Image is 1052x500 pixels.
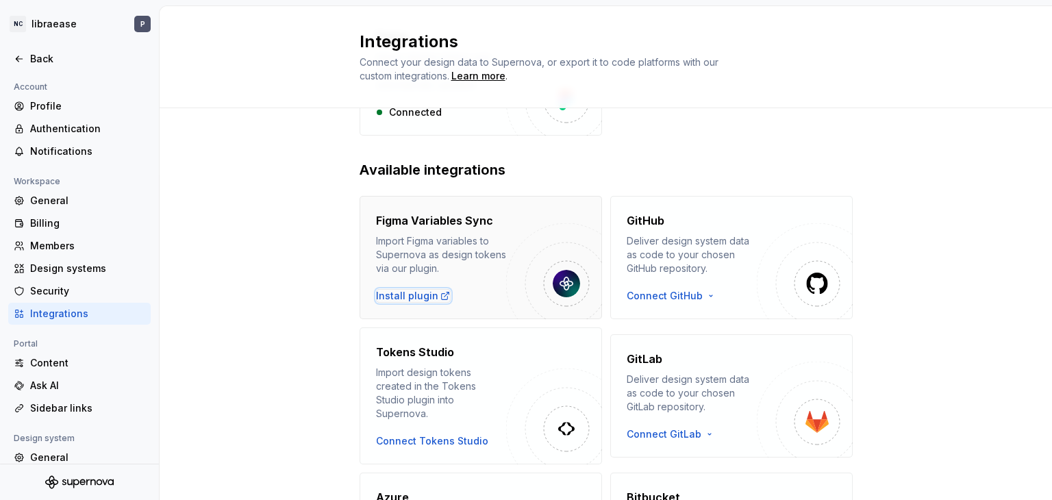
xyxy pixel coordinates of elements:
[30,239,145,253] div: Members
[32,17,77,31] div: libraease
[8,303,151,325] a: Integrations
[8,140,151,162] a: Notifications
[449,71,508,82] span: .
[30,99,145,113] div: Profile
[451,69,505,83] a: Learn more
[140,18,145,29] div: P
[30,356,145,370] div: Content
[8,375,151,397] a: Ask AI
[627,289,703,303] span: Connect GitHub
[30,284,145,298] div: Security
[8,235,151,257] a: Members
[627,289,722,303] button: Connect GitHub
[8,336,43,352] div: Portal
[360,327,602,464] button: Tokens StudioImport design tokens created in the Tokens Studio plugin into Supernova.Connect Toke...
[30,262,145,275] div: Design systems
[627,351,662,367] h4: GitLab
[30,145,145,158] div: Notifications
[627,373,757,414] div: Deliver design system data as code to your chosen GitLab repository.
[10,16,26,32] div: NC
[376,344,454,360] h4: Tokens Studio
[8,118,151,140] a: Authentication
[30,307,145,321] div: Integrations
[610,196,853,319] button: GitHubDeliver design system data as code to your chosen GitHub repository.Connect GitHub
[8,79,53,95] div: Account
[8,430,80,447] div: Design system
[8,173,66,190] div: Workspace
[8,447,151,468] a: General
[8,352,151,374] a: Content
[8,212,151,234] a: Billing
[376,234,506,275] div: Import Figma variables to Supernova as design tokens via our plugin.
[376,212,493,229] h4: Figma Variables Sync
[360,196,602,319] button: Figma Variables SyncImport Figma variables to Supernova as design tokens via our plugin.Install p...
[45,475,114,489] svg: Supernova Logo
[360,160,853,179] h2: Available integrations
[627,427,721,441] button: Connect GitLab
[360,56,721,82] span: Connect your design data to Supernova, or export it to code platforms with our custom integrations.
[376,366,506,421] div: Import design tokens created in the Tokens Studio plugin into Supernova.
[3,9,156,39] button: NClibraeaseP
[627,234,757,275] div: Deliver design system data as code to your chosen GitHub repository.
[610,327,853,464] button: GitLabDeliver design system data as code to your chosen GitLab repository.Connect GitLab
[360,31,836,53] h2: Integrations
[8,258,151,279] a: Design systems
[627,212,664,229] h4: GitHub
[30,122,145,136] div: Authentication
[30,379,145,392] div: Ask AI
[8,397,151,419] a: Sidebar links
[8,280,151,302] a: Security
[627,427,701,441] span: Connect GitLab
[376,434,488,448] button: Connect Tokens Studio
[30,194,145,208] div: General
[30,451,145,464] div: General
[8,95,151,117] a: Profile
[30,401,145,415] div: Sidebar links
[8,190,151,212] a: General
[8,48,151,70] a: Back
[30,216,145,230] div: Billing
[376,289,451,303] a: Install plugin
[30,52,145,66] div: Back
